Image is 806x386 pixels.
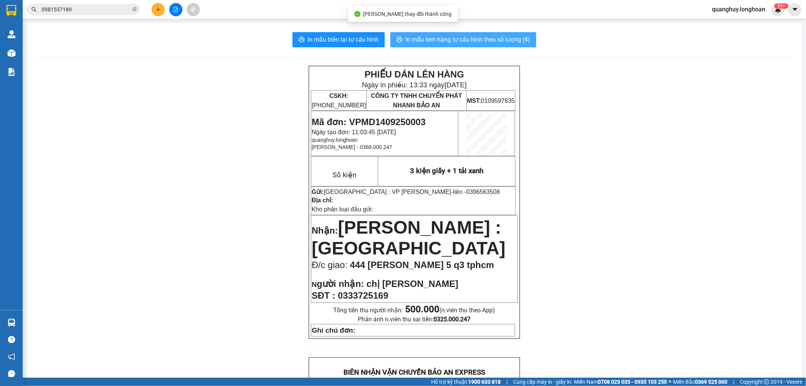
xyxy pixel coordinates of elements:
[31,7,37,12] span: search
[695,379,727,385] strong: 0369 525 060
[367,279,458,289] span: chị [PERSON_NAME]
[312,129,396,135] span: Ngày tạo đơn: 11:03:45 [DATE]
[792,6,798,13] span: caret-down
[350,260,494,270] span: 444 [PERSON_NAME] 5 q3 tphcm
[312,197,333,203] strong: Địa chỉ:
[506,378,507,386] span: |
[343,368,485,377] strong: BIÊN NHẬN VẬN CHUYỂN BẢO AN EXPRESS
[8,49,15,57] img: warehouse-icon
[312,137,358,143] span: quanghuy.longhoan
[396,36,402,43] span: printer
[312,189,324,195] strong: Gửi:
[8,30,15,38] img: warehouse-icon
[132,7,137,11] span: close-circle
[354,11,360,17] span: check-circle
[788,3,801,16] button: caret-down
[8,68,15,76] img: solution-icon
[156,7,161,12] span: plus
[8,336,15,343] span: question-circle
[8,370,15,377] span: message
[42,5,131,14] input: Tìm tên, số ĐT hoặc mã đơn
[187,3,200,16] button: aim
[466,189,500,195] span: 0396563508
[390,32,536,47] button: printerIn mẫu tem hàng tự cấu hình theo số lượng (4)
[513,378,572,386] span: Cung cấp máy in - giấy in:
[132,6,137,13] span: close-circle
[358,316,470,323] span: Phản ánh n.viên thu sai tiền:
[362,81,467,89] span: Ngày in phiếu: 13:33 ngày
[312,117,426,127] span: Mã đơn: VPMD1409250003
[706,5,771,14] span: quanghuy.longhoan
[152,3,165,16] button: plus
[312,290,336,301] strong: SĐT :
[324,189,451,195] span: [GEOGRAPHIC_DATA] : VP [PERSON_NAME]
[669,380,671,383] span: ⚪️
[453,189,500,195] span: liên -
[317,279,364,289] span: gười nhận:
[8,319,15,327] img: warehouse-icon
[333,307,495,314] span: Tổng tiền thu người nhận:
[312,326,356,334] strong: Ghi chú đơn:
[574,378,667,386] span: Miền Nam
[433,316,470,323] strong: 0325.000.247
[405,304,439,315] strong: 500.000
[451,189,500,195] span: -
[312,281,364,288] strong: N
[312,93,366,109] span: [PHONE_NUMBER]
[431,378,501,386] span: Hỗ trợ kỹ thuật:
[312,225,338,236] span: Nhận:
[8,353,15,360] span: notification
[405,307,495,314] span: (n.viên thu theo App)
[312,144,392,150] span: [PERSON_NAME] - 0368.000.247
[365,69,464,79] strong: PHIẾU DÁN LÊN HÀNG
[48,15,152,23] span: Ngày in phiếu: 11:03 ngày
[410,167,483,175] span: 3 kiện giấy + 1 tải xanh
[733,378,734,386] span: |
[3,26,57,39] span: [PHONE_NUMBER]
[3,46,117,56] span: Mã đơn: VPMD1409250003
[6,5,16,16] img: logo-vxr
[468,379,501,385] strong: 1900 633 818
[467,98,515,104] span: 0109597835
[673,378,727,386] span: Miền Bắc
[467,98,481,104] strong: MST:
[444,81,467,89] span: [DATE]
[173,7,178,12] span: file-add
[312,217,506,258] span: [PERSON_NAME] : [GEOGRAPHIC_DATA]
[169,3,183,16] button: file-add
[21,26,40,32] strong: CSKH:
[333,171,356,179] span: Số kiện
[66,26,139,39] span: CÔNG TY TNHH CHUYỂN PHÁT NHANH BẢO AN
[774,3,788,9] sup: 426
[371,93,462,109] span: CÔNG TY TNHH CHUYỂN PHÁT NHANH BẢO AN
[338,290,388,301] span: 0333725169
[598,379,667,385] strong: 0708 023 035 - 0935 103 250
[50,3,150,14] strong: PHIẾU DÁN LÊN HÀNG
[775,6,781,13] img: icon-new-feature
[329,93,348,99] strong: CSKH:
[312,260,350,270] span: Đ/c giao:
[308,35,379,44] span: In mẫu biên lai tự cấu hình
[312,206,373,212] span: Kho phân loại đầu gửi:
[190,7,196,12] span: aim
[764,379,769,384] span: copyright
[299,36,305,43] span: printer
[405,35,530,44] span: In mẫu tem hàng tự cấu hình theo số lượng (4)
[292,32,385,47] button: printerIn mẫu biên lai tự cấu hình
[364,11,452,17] span: [PERSON_NAME] thay đổi thành công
